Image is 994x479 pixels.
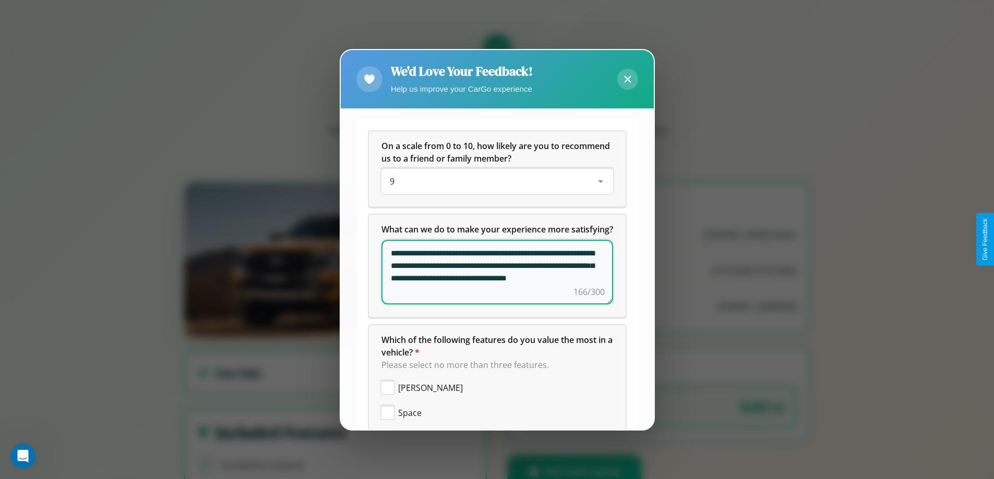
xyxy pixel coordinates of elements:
div: 166/300 [573,286,605,298]
span: On a scale from 0 to 10, how likely are you to recommend us to a friend or family member? [381,140,612,164]
iframe: Intercom live chat [10,444,35,469]
span: 9 [390,176,394,187]
div: On a scale from 0 to 10, how likely are you to recommend us to a friend or family member? [381,169,613,194]
p: Help us improve your CarGo experience [391,82,533,96]
span: What can we do to make your experience more satisfying? [381,224,613,235]
span: Which of the following features do you value the most in a vehicle? [381,334,615,358]
span: Please select no more than three features. [381,359,549,371]
span: Space [398,407,422,419]
div: Give Feedback [981,218,989,261]
div: On a scale from 0 to 10, how likely are you to recommend us to a friend or family member? [369,131,626,206]
h2: We'd Love Your Feedback! [391,63,533,80]
span: [PERSON_NAME] [398,382,463,394]
h5: On a scale from 0 to 10, how likely are you to recommend us to a friend or family member? [381,140,613,165]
